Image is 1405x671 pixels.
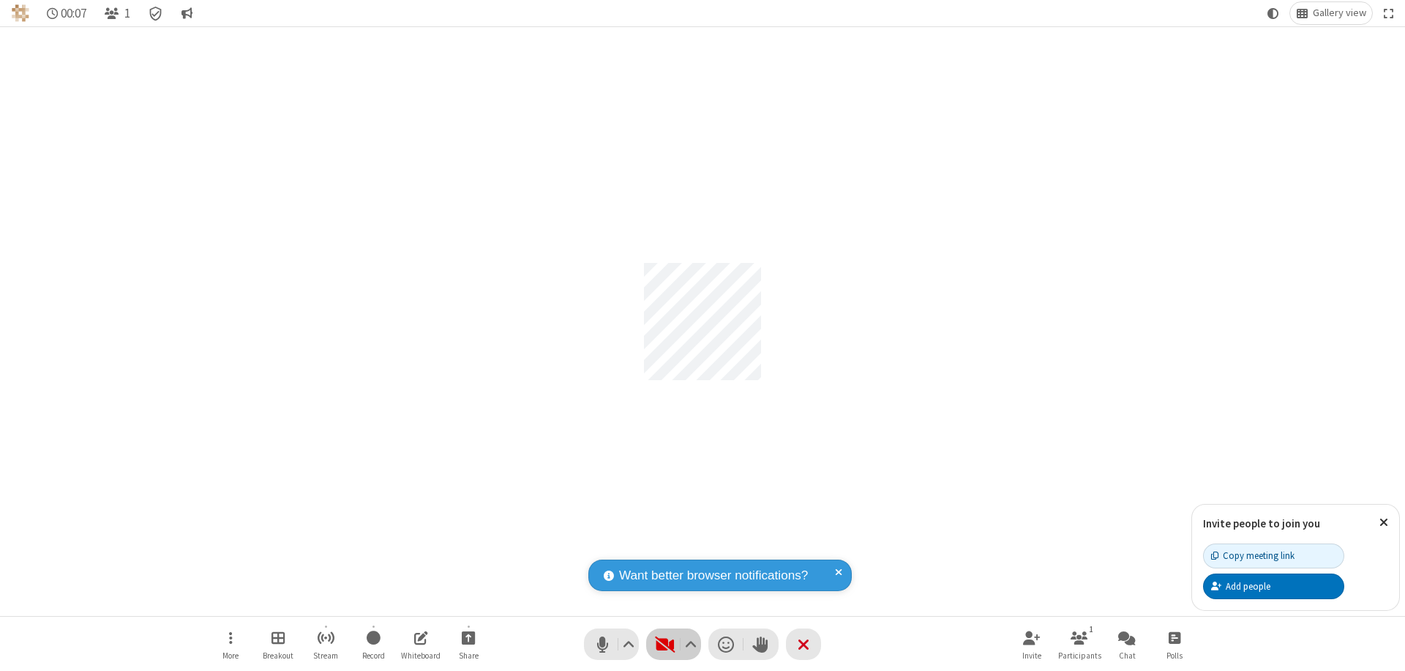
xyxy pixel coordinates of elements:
button: Copy meeting link [1203,544,1344,568]
label: Invite people to join you [1203,516,1320,530]
button: Open menu [209,623,252,665]
button: Fullscreen [1378,2,1400,24]
span: Record [362,651,385,660]
span: 1 [124,7,130,21]
span: Stream [313,651,338,660]
button: Mute (⌘+Shift+A) [584,629,639,660]
button: Open chat [1105,623,1149,665]
span: Polls [1166,651,1183,660]
button: Open shared whiteboard [399,623,443,665]
button: Close popover [1368,505,1399,541]
button: Manage Breakout Rooms [256,623,300,665]
button: Start recording [351,623,395,665]
img: QA Selenium DO NOT DELETE OR CHANGE [12,4,29,22]
span: Chat [1119,651,1136,660]
button: Conversation [175,2,198,24]
button: Open poll [1153,623,1196,665]
button: Raise hand [743,629,779,660]
span: 00:07 [61,7,86,21]
div: 1 [1085,623,1098,636]
button: Audio settings [619,629,639,660]
button: Start streaming [304,623,348,665]
span: Want better browser notifications? [619,566,808,585]
button: Invite participants (⌘+Shift+I) [1010,623,1054,665]
button: Add people [1203,574,1344,598]
div: Timer [41,2,93,24]
button: Using system theme [1262,2,1285,24]
button: Open participant list [1057,623,1101,665]
span: Invite [1022,651,1041,660]
button: Open participant list [98,2,136,24]
button: Video setting [681,629,701,660]
button: Start video (⌘+Shift+V) [646,629,701,660]
span: Breakout [263,651,293,660]
span: Participants [1058,651,1101,660]
button: Change layout [1290,2,1372,24]
span: Whiteboard [401,651,441,660]
span: More [222,651,239,660]
div: Copy meeting link [1211,549,1295,563]
span: Share [459,651,479,660]
div: Meeting details Encryption enabled [142,2,170,24]
span: Gallery view [1313,7,1366,19]
button: End or leave meeting [786,629,821,660]
button: Start sharing [446,623,490,665]
button: Send a reaction [708,629,743,660]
